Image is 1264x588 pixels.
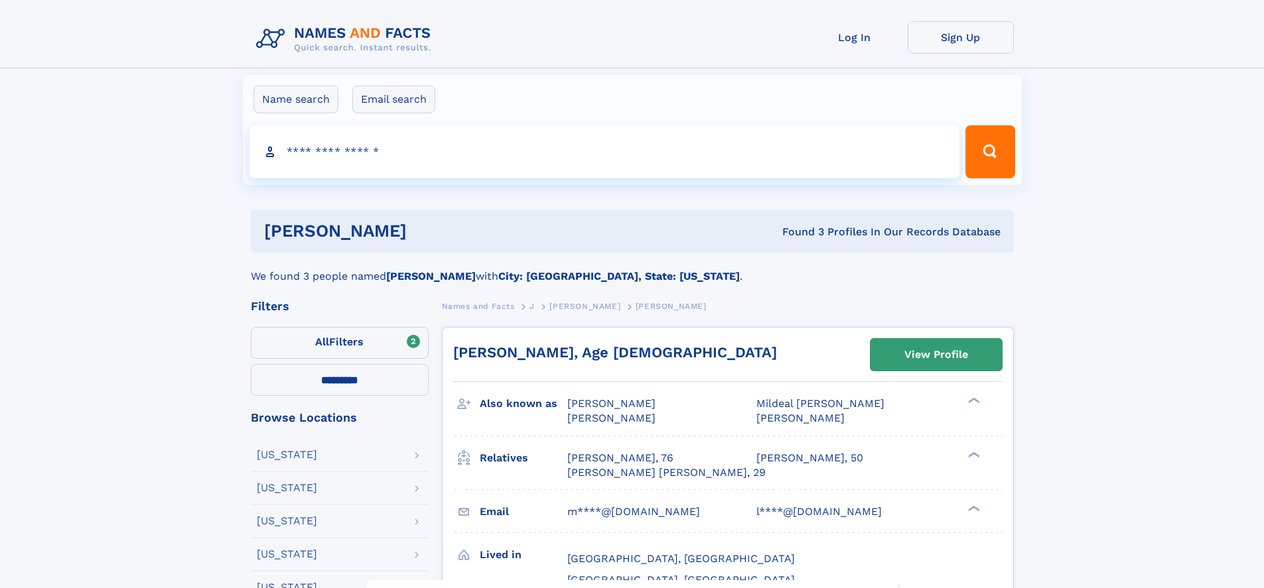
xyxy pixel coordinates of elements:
label: Filters [251,327,429,359]
div: [US_STATE] [257,449,317,460]
a: [PERSON_NAME], 76 [567,451,673,465]
a: J [529,298,535,314]
img: Logo Names and Facts [251,21,442,57]
input: search input [249,125,960,178]
label: Email search [352,86,435,113]
div: Browse Locations [251,412,429,424]
a: [PERSON_NAME] [549,298,620,314]
a: [PERSON_NAME], Age [DEMOGRAPHIC_DATA] [453,344,777,361]
h1: [PERSON_NAME] [264,223,595,239]
span: [GEOGRAPHIC_DATA], [GEOGRAPHIC_DATA] [567,573,795,586]
div: [US_STATE] [257,549,317,559]
a: Sign Up [908,21,1014,54]
b: [PERSON_NAME] [386,270,476,282]
div: [US_STATE] [257,516,317,526]
div: Found 3 Profiles In Our Records Database [595,225,1001,239]
div: ❯ [965,504,981,512]
span: [PERSON_NAME] [636,302,707,311]
h3: Also known as [480,392,567,415]
div: Filters [251,300,429,312]
div: View Profile [904,339,968,370]
div: [US_STATE] [257,483,317,493]
h3: Email [480,500,567,523]
span: [PERSON_NAME] [549,302,620,311]
div: We found 3 people named with . [251,253,1014,284]
a: Log In [802,21,908,54]
label: Name search [253,86,338,113]
a: [PERSON_NAME] [PERSON_NAME], 29 [567,465,766,480]
span: Mildeal [PERSON_NAME] [756,397,884,410]
h3: Lived in [480,544,567,566]
div: ❯ [965,450,981,459]
span: [PERSON_NAME] [756,412,845,424]
span: All [315,335,329,348]
a: View Profile [871,339,1002,371]
button: Search Button [965,125,1015,178]
span: [PERSON_NAME] [567,412,656,424]
span: [PERSON_NAME] [567,397,656,410]
a: Names and Facts [442,298,515,314]
span: [GEOGRAPHIC_DATA], [GEOGRAPHIC_DATA] [567,552,795,565]
b: City: [GEOGRAPHIC_DATA], State: [US_STATE] [498,270,740,282]
a: [PERSON_NAME], 50 [756,451,863,465]
span: J [529,302,535,311]
div: ❯ [965,396,981,405]
h3: Relatives [480,447,567,469]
